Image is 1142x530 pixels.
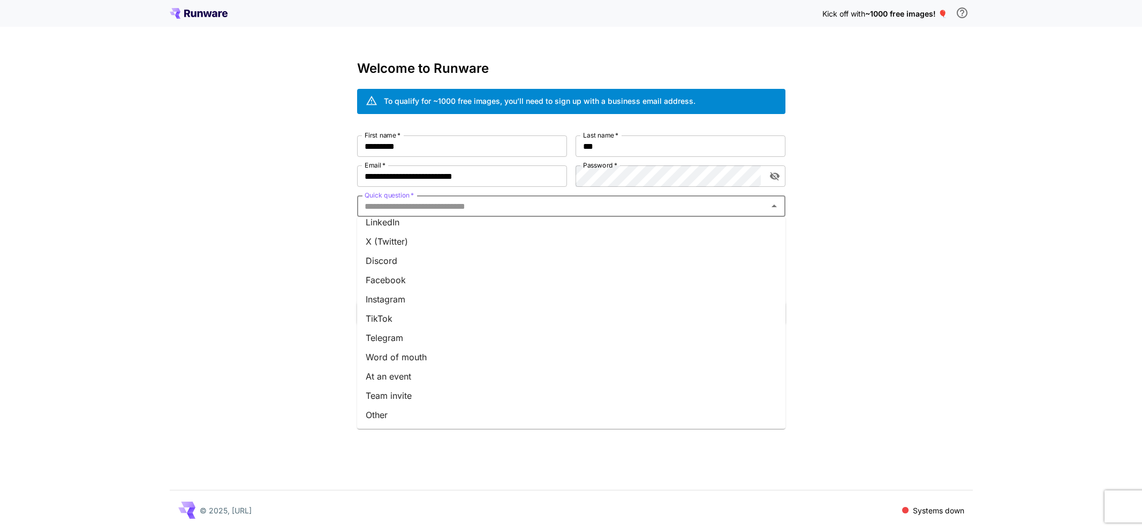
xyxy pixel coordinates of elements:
button: In order to qualify for free credit, you need to sign up with a business email address and click ... [951,2,973,24]
li: Discord [357,251,785,270]
li: Other [357,405,785,425]
button: Close [767,199,782,214]
li: Telegram [357,328,785,347]
li: Instagram [357,290,785,309]
label: Password [583,161,617,170]
span: ~1000 free images! 🎈 [865,9,947,18]
label: First name [365,131,400,140]
li: Team invite [357,386,785,405]
label: Quick question [365,191,414,200]
li: At an event [357,367,785,386]
h3: Welcome to Runware [357,61,785,76]
p: © 2025, [URL] [200,505,252,516]
label: Email [365,161,385,170]
li: TikTok [357,309,785,328]
li: Facebook [357,270,785,290]
div: To qualify for ~1000 free images, you’ll need to sign up with a business email address. [384,95,695,107]
button: toggle password visibility [765,166,784,186]
p: Systems down [913,505,964,516]
li: Word of mouth [357,347,785,367]
label: Last name [583,131,618,140]
li: LinkedIn [357,213,785,232]
li: X (Twitter) [357,232,785,251]
span: Kick off with [822,9,865,18]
